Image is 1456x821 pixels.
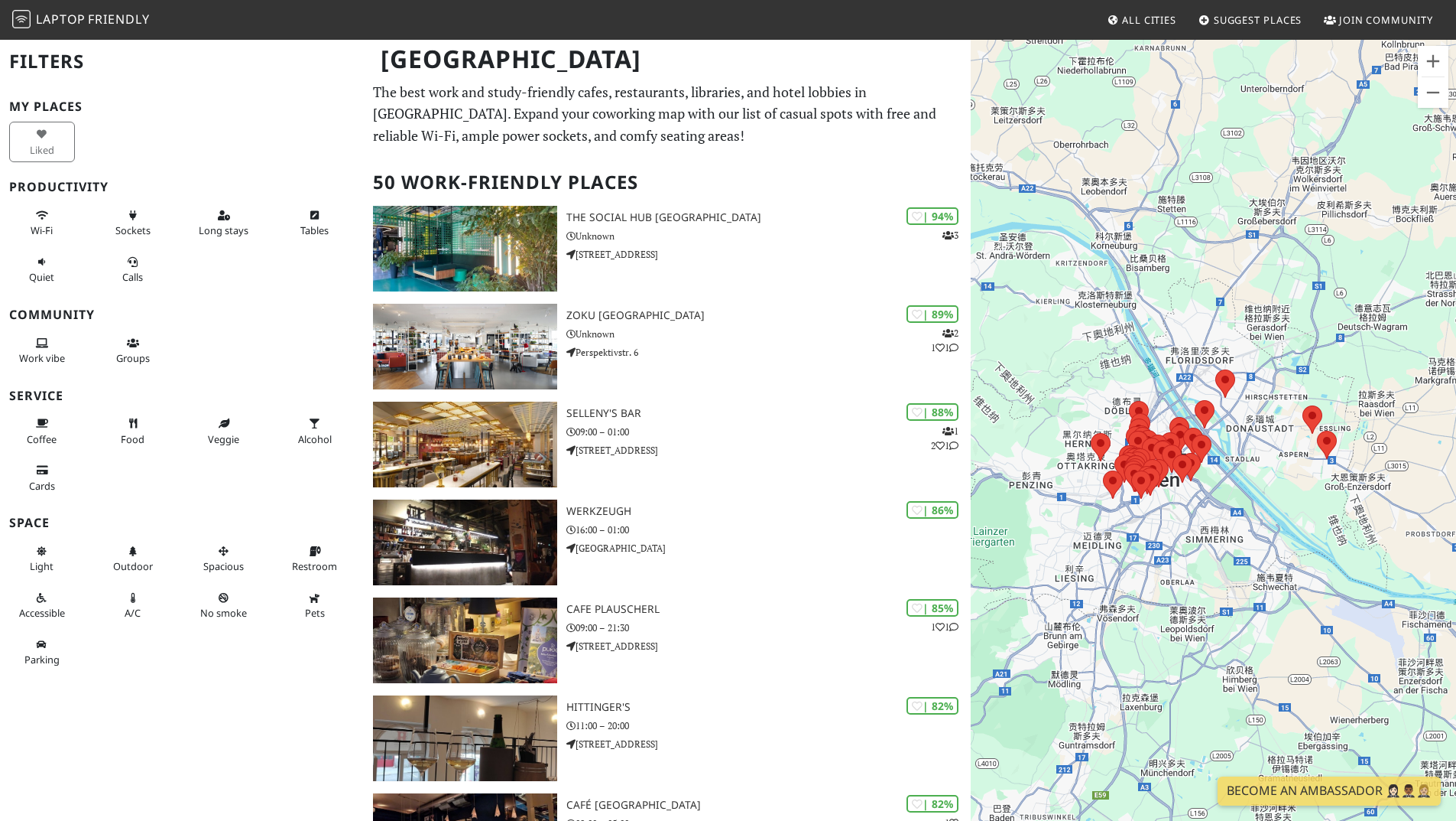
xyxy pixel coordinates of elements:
span: Accessible [19,606,65,620]
p: [STREET_ADDRESS] [566,443,971,458]
button: Restroom [282,539,348,579]
button: Spacious [191,539,257,579]
span: Credit cards [29,479,55,493]
button: 缩小 [1418,77,1448,108]
img: Cafe Plauscherl [373,598,557,683]
button: A/C [100,585,166,626]
a: Hittinger's | 82% Hittinger's 11:00 – 20:00 [STREET_ADDRESS] [364,696,971,781]
div: | 85% [906,599,958,617]
button: Parking [9,632,75,673]
a: Become an Ambassador 🤵🏻‍♀️🤵🏾‍♂️🤵🏼‍♀️ [1218,777,1441,806]
h3: The Social Hub [GEOGRAPHIC_DATA] [566,211,971,224]
button: Pets [282,585,348,626]
div: | 82% [906,697,958,715]
span: Parking [24,653,60,666]
h3: Café [GEOGRAPHIC_DATA] [566,799,971,812]
span: Restroom [292,559,337,573]
h3: Space [9,516,355,530]
p: 09:00 – 01:00 [566,425,971,439]
span: Veggie [208,432,239,446]
button: Alcohol [282,411,348,451]
div: | 86% [906,501,958,519]
img: LaptopFriendly [12,10,31,28]
button: Accessible [9,585,75,626]
span: Alcohol [298,432,332,446]
h3: SELLENY'S Bar [566,407,971,420]
span: Natural light [30,559,54,573]
img: Zoku Vienna [373,304,557,389]
a: WerkzeugH | 86% WerkzeugH 16:00 – 01:00 [GEOGRAPHIC_DATA] [364,500,971,585]
h1: [GEOGRAPHIC_DATA] [368,38,968,80]
a: All Cities [1101,6,1182,34]
p: Perspektivstr. 6 [566,345,971,360]
a: The Social Hub Vienna | 94% 3 The Social Hub [GEOGRAPHIC_DATA] Unknown [STREET_ADDRESS] [364,206,971,292]
p: The best work and study-friendly cafes, restaurants, libraries, and hotel lobbies in [GEOGRAPHIC_... [373,81,961,147]
div: | 89% [906,305,958,323]
button: Calls [100,249,166,290]
h2: 50 Work-Friendly Places [373,159,961,206]
div: | 82% [906,795,958,813]
button: No smoke [191,585,257,626]
span: People working [19,351,65,365]
h3: Service [9,389,355,403]
button: Outdoor [100,539,166,579]
span: Stable Wi-Fi [31,223,53,237]
p: 11:00 – 20:00 [566,718,971,733]
button: Work vibe [9,331,75,371]
p: [GEOGRAPHIC_DATA] [566,541,971,555]
span: Suggest Places [1214,13,1302,27]
span: Coffee [27,432,57,446]
a: Join Community [1318,6,1439,34]
h3: Zoku [GEOGRAPHIC_DATA] [566,309,971,322]
span: Long stays [199,223,248,237]
button: Light [9,539,75,579]
p: Unknown [566,229,971,243]
div: | 88% [906,403,958,421]
img: SELLENY'S Bar [373,402,557,487]
h3: Cafe Plauscherl [566,603,971,616]
button: Food [100,411,166,451]
button: 放大 [1418,46,1448,77]
span: Food [121,432,144,446]
div: | 94% [906,207,958,225]
h3: Hittinger's [566,701,971,714]
p: 09:00 – 21:30 [566,621,971,635]
span: Air conditioned [125,606,141,620]
button: Tables [282,203,348,243]
img: WerkzeugH [373,500,557,585]
h3: Community [9,308,355,322]
p: [STREET_ADDRESS] [566,247,971,262]
p: 1 2 1 [931,424,958,453]
p: 2 1 1 [931,326,958,355]
img: The Social Hub Vienna [373,206,557,292]
p: [STREET_ADDRESS] [566,737,971,751]
a: Cafe Plauscherl | 85% 11 Cafe Plauscherl 09:00 – 21:30 [STREET_ADDRESS] [364,598,971,683]
button: Quiet [9,249,75,290]
span: Work-friendly tables [300,223,329,237]
span: Quiet [29,270,54,284]
span: Outdoor area [113,559,153,573]
a: Zoku Vienna | 89% 211 Zoku [GEOGRAPHIC_DATA] Unknown Perspektivstr. 6 [364,304,971,389]
span: Friendly [88,11,149,28]
span: Pet friendly [305,606,325,620]
h3: My Places [9,99,355,114]
button: Cards [9,458,75,498]
span: All Cities [1122,13,1176,27]
h3: WerkzeugH [566,505,971,518]
button: Sockets [100,203,166,243]
p: 3 [942,228,958,243]
a: LaptopFriendly LaptopFriendly [12,7,150,34]
button: Wi-Fi [9,203,75,243]
span: Join Community [1339,13,1433,27]
button: Coffee [9,411,75,451]
button: Veggie [191,411,257,451]
p: [STREET_ADDRESS] [566,639,971,653]
p: Unknown [566,327,971,341]
p: 16:00 – 01:00 [566,523,971,537]
span: Smoke free [200,606,247,620]
span: Group tables [116,351,150,365]
span: Video/audio calls [122,270,143,284]
button: Long stays [191,203,257,243]
img: Hittinger's [373,696,557,781]
p: 1 1 [931,620,958,634]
